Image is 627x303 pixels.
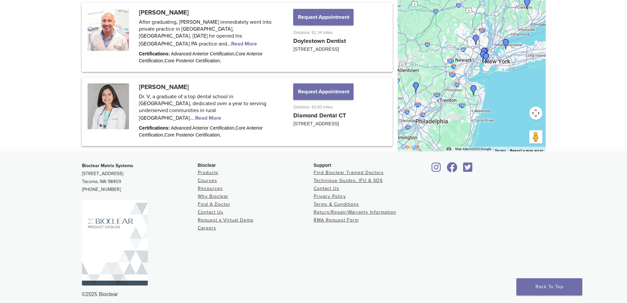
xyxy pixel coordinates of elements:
[314,170,384,175] a: Find Bioclear Trained Doctors
[198,225,216,231] a: Careers
[445,166,460,173] a: Bioclear
[481,53,491,63] div: Dr. Sara Shahi
[478,51,488,61] div: Dr. Neethi Dalvi
[399,143,421,151] img: Google
[314,217,359,223] a: RMA Request Form
[198,217,253,223] a: Request a Virtual Demo
[314,201,359,207] a: Terms & Conditions
[510,149,544,152] a: Report a map error
[314,186,339,191] a: Contact Us
[198,194,228,199] a: Why Bioclear
[293,9,353,25] button: Request Appointment
[198,178,217,183] a: Courses
[82,163,133,168] strong: Bioclear Matrix Systems
[446,147,451,152] button: Keyboard shortcuts
[314,178,383,183] a: Technique Guides, IFU & SDS
[501,39,511,49] div: Dr. Chitvan Gupta
[314,163,331,168] span: Support
[399,143,421,151] a: Open this area in Google Maps (opens a new window)
[455,147,491,151] span: Map data ©2025 Google
[314,209,396,215] a: Return/Repair/Warranty Information
[480,47,490,58] div: Dr. Julie Hassid
[468,85,479,96] div: Dr. Dilini Peiris
[82,290,545,298] div: ©2025 Bioclear
[314,194,346,199] a: Privacy Policy
[516,278,582,295] a: Back To Top
[198,170,219,175] a: Products
[198,186,223,191] a: Resources
[471,35,481,45] div: Dr. Alejandra Sanchez
[495,149,506,153] a: Terms (opens in new tab)
[198,163,216,168] span: Bioclear
[82,200,148,286] img: Bioclear
[82,162,198,194] p: [STREET_ADDRESS] Tacoma, WA 98409 [PHONE_NUMBER]
[430,166,443,173] a: Bioclear
[198,209,223,215] a: Contact Us
[198,201,230,207] a: Find A Doctor
[479,48,489,58] div: Dr. Nina Kiani
[461,166,475,173] a: Bioclear
[529,130,542,143] button: Drag Pegman onto the map to open Street View
[293,83,353,100] button: Request Appointment
[529,106,542,120] button: Map camera controls
[411,82,421,93] div: Dr. Robert Scarazzo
